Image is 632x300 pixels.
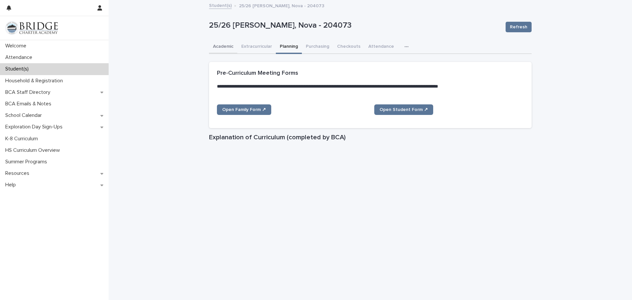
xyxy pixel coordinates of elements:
[217,104,271,115] a: Open Family Form ↗
[209,21,500,30] p: 25/26 [PERSON_NAME], Nova - 204073
[239,2,324,9] p: 25/26 [PERSON_NAME], Nova - 204073
[3,170,35,177] p: Resources
[364,40,398,54] button: Attendance
[276,40,302,54] button: Planning
[3,101,57,107] p: BCA Emails & Notes
[3,66,34,72] p: Student(s)
[5,21,58,35] img: V1C1m3IdTEidaUdm9Hs0
[3,159,52,165] p: Summer Programs
[506,22,532,32] button: Refresh
[209,1,232,9] a: Student(s)
[3,147,65,153] p: HS Curriculum Overview
[237,40,276,54] button: Extracurricular
[3,136,43,142] p: K-8 Curriculum
[374,104,433,115] a: Open Student Form ↗
[222,107,266,112] span: Open Family Form ↗
[209,40,237,54] button: Academic
[3,112,47,119] p: School Calendar
[3,182,21,188] p: Help
[3,78,68,84] p: Household & Registration
[209,133,532,141] h1: Explanation of Curriculum (completed by BCA)
[3,89,56,95] p: BCA Staff Directory
[3,124,68,130] p: Exploration Day Sign-Ups
[380,107,428,112] span: Open Student Form ↗
[217,70,298,77] h2: Pre-Curriculum Meeting Forms
[302,40,333,54] button: Purchasing
[3,54,38,61] p: Attendance
[3,43,32,49] p: Welcome
[510,24,527,30] span: Refresh
[333,40,364,54] button: Checkouts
